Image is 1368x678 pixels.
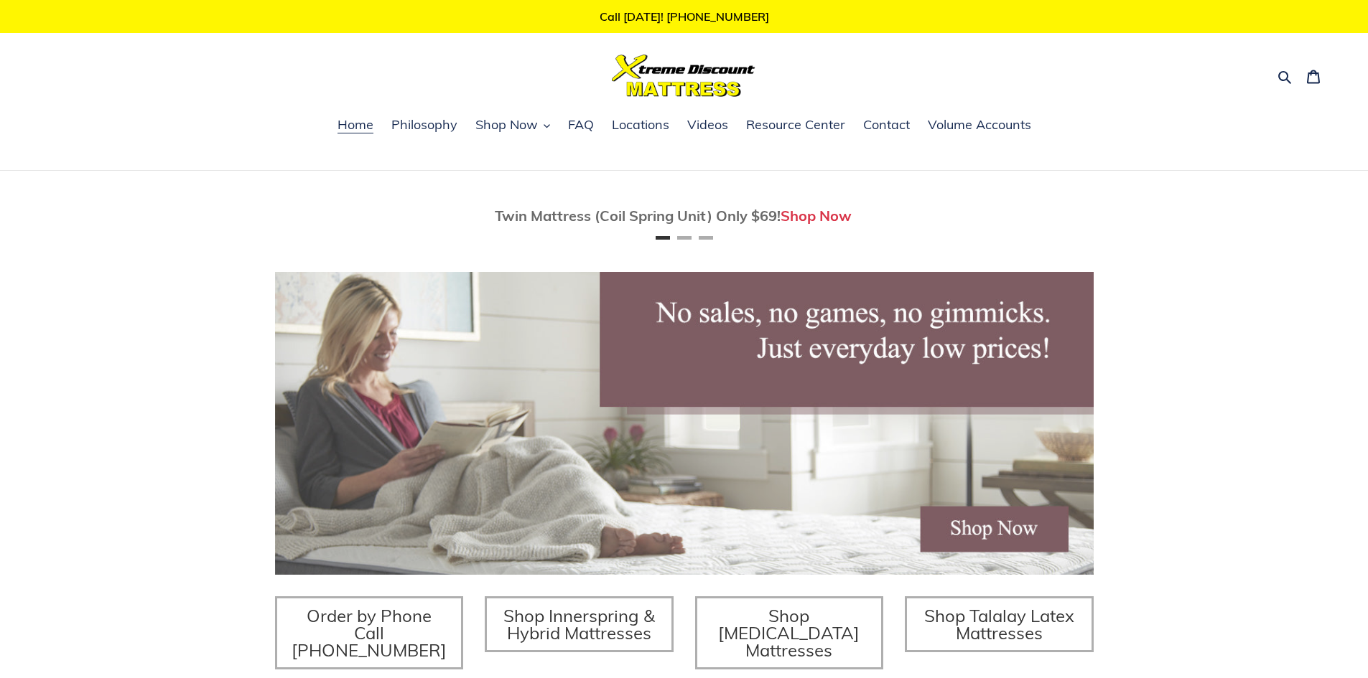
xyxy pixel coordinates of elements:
span: Resource Center [746,116,845,133]
a: Philosophy [384,115,465,136]
span: Volume Accounts [928,116,1031,133]
button: Page 2 [677,236,692,240]
a: Resource Center [739,115,852,136]
span: Philosophy [391,116,457,133]
img: herobannermay2022-1652879215306_1200x.jpg [275,272,1094,575]
a: Shop Talalay Latex Mattresses [905,596,1094,652]
span: Shop [MEDICAL_DATA] Mattresses [718,605,860,661]
a: FAQ [561,115,601,136]
a: Home [330,115,381,136]
span: Shop Innerspring & Hybrid Mattresses [503,605,655,644]
img: Xtreme Discount Mattress [612,55,755,97]
span: Videos [687,116,728,133]
span: Locations [612,116,669,133]
span: Shop Talalay Latex Mattresses [924,605,1074,644]
span: Twin Mattress (Coil Spring Unit) Only $69! [495,207,781,225]
a: Videos [680,115,735,136]
a: Locations [605,115,676,136]
a: Volume Accounts [921,115,1038,136]
span: FAQ [568,116,594,133]
a: Contact [856,115,917,136]
button: Shop Now [468,115,557,136]
a: Shop [MEDICAL_DATA] Mattresses [695,596,884,669]
span: Home [338,116,373,133]
a: Shop Innerspring & Hybrid Mattresses [485,596,674,652]
span: Contact [863,116,910,133]
span: Shop Now [475,116,538,133]
a: Order by Phone Call [PHONE_NUMBER] [275,596,464,669]
button: Page 1 [656,236,670,240]
button: Page 3 [699,236,713,240]
a: Shop Now [781,207,852,225]
span: Order by Phone Call [PHONE_NUMBER] [292,605,447,661]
